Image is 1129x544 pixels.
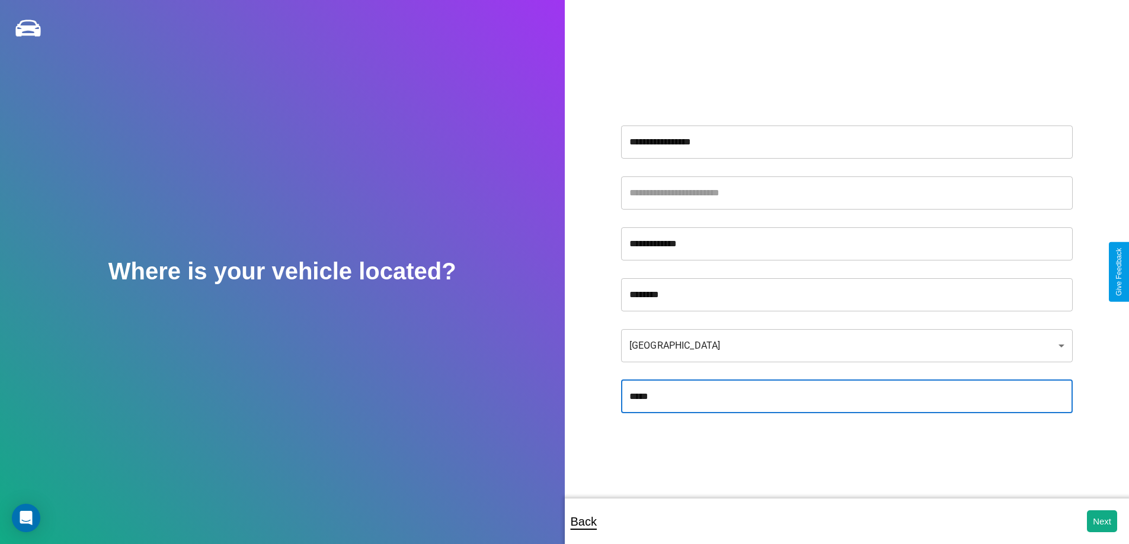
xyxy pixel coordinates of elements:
[1115,248,1123,296] div: Give Feedback
[108,258,456,285] h2: Where is your vehicle located?
[1087,510,1117,532] button: Next
[571,511,597,532] p: Back
[621,329,1073,362] div: [GEOGRAPHIC_DATA]
[12,504,40,532] div: Open Intercom Messenger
